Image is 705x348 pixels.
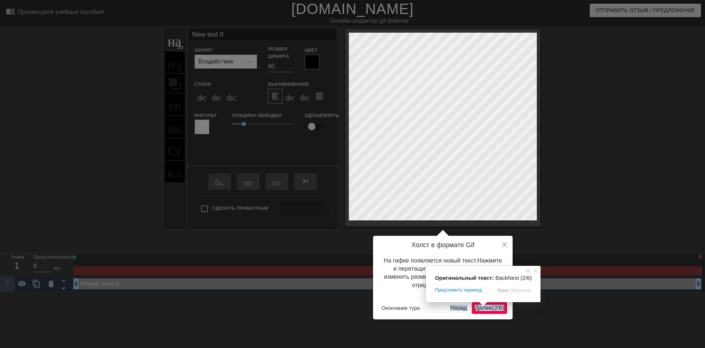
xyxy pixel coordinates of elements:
span: BackNext (2/6) [495,275,532,281]
ya-tr-span: Дважды щелкните, чтобы отредактировать текст [412,274,502,288]
ya-tr-span: 6 [499,305,502,311]
ya-tr-span: 2 [494,305,497,311]
span: Предложить перевод [435,287,482,293]
button: Далее [472,302,507,314]
ya-tr-span: Нажмите и перетащите, чтобы переместить и изменить размер. [384,257,502,280]
h4: Холст в формате Gif [379,241,507,249]
ya-tr-span: ) [502,305,504,311]
ya-tr-span: / [497,305,499,311]
ya-tr-span: Холст в формате Gif [411,241,474,249]
button: Окончание тура [379,303,423,314]
span: Оригинальный текст: [435,275,494,281]
ya-tr-span: ( [492,305,494,311]
ya-tr-span: На гифке появляется новый текст. [384,257,477,264]
button: Закрыть [496,236,513,253]
ya-tr-span: Далее [475,305,492,311]
button: Назад [447,302,470,314]
ya-tr-span: Назад [450,305,467,311]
